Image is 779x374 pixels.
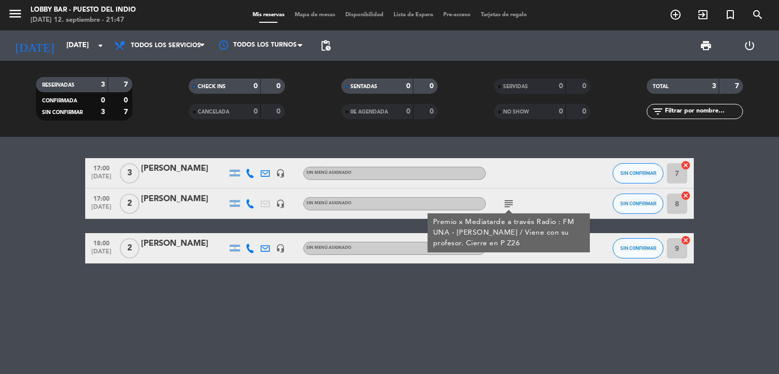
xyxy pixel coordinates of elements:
[42,98,77,103] span: CONFIRMADA
[559,83,563,90] strong: 0
[8,34,61,57] i: [DATE]
[582,83,588,90] strong: 0
[652,105,664,118] i: filter_list
[681,235,691,245] i: cancel
[350,109,388,115] span: RE AGENDADA
[276,244,285,253] i: headset_mic
[94,40,107,52] i: arrow_drop_down
[430,108,436,115] strong: 0
[340,12,388,18] span: Disponibilidad
[8,6,23,25] button: menu
[247,12,290,18] span: Mis reservas
[120,238,139,258] span: 2
[503,109,529,115] span: NO SHOW
[613,194,663,214] button: SIN CONFIRMAR
[290,12,340,18] span: Mapa de mesas
[653,84,668,89] span: TOTAL
[8,6,23,21] i: menu
[30,5,136,15] div: Lobby Bar - Puesto del Indio
[669,9,682,21] i: add_circle_outline
[306,246,351,250] span: Sin menú asignado
[350,84,377,89] span: SENTADAS
[620,170,656,176] span: SIN CONFIRMAR
[89,162,114,173] span: 17:00
[141,237,227,250] div: [PERSON_NAME]
[30,15,136,25] div: [DATE] 12. septiembre - 21:47
[89,173,114,185] span: [DATE]
[89,204,114,215] span: [DATE]
[735,83,741,90] strong: 7
[89,248,114,260] span: [DATE]
[728,30,771,61] div: LOG OUT
[743,40,756,52] i: power_settings_new
[120,194,139,214] span: 2
[620,245,656,251] span: SIN CONFIRMAR
[613,163,663,183] button: SIN CONFIRMAR
[141,193,227,206] div: [PERSON_NAME]
[620,201,656,206] span: SIN CONFIRMAR
[320,40,332,52] span: pending_actions
[89,192,114,204] span: 17:00
[42,110,83,115] span: SIN CONFIRMAR
[131,42,201,49] span: Todos los servicios
[700,40,712,52] span: print
[120,163,139,183] span: 3
[254,108,258,115] strong: 0
[406,108,410,115] strong: 0
[406,83,410,90] strong: 0
[276,199,285,208] i: headset_mic
[42,83,75,88] span: RESERVADAS
[681,191,691,201] i: cancel
[712,83,716,90] strong: 3
[124,81,130,88] strong: 7
[101,97,105,104] strong: 0
[198,84,226,89] span: CHECK INS
[276,108,282,115] strong: 0
[101,81,105,88] strong: 3
[582,108,588,115] strong: 0
[430,83,436,90] strong: 0
[681,160,691,170] i: cancel
[664,106,742,117] input: Filtrar por nombre...
[141,162,227,175] div: [PERSON_NAME]
[503,198,515,210] i: subject
[276,169,285,178] i: headset_mic
[101,108,105,116] strong: 3
[89,237,114,248] span: 18:00
[438,12,476,18] span: Pre-acceso
[124,108,130,116] strong: 7
[198,109,229,115] span: CANCELADA
[124,97,130,104] strong: 0
[752,9,764,21] i: search
[254,83,258,90] strong: 0
[306,201,351,205] span: Sin menú asignado
[697,9,709,21] i: exit_to_app
[559,108,563,115] strong: 0
[724,9,736,21] i: turned_in_not
[613,238,663,258] button: SIN CONFIRMAR
[388,12,438,18] span: Lista de Espera
[276,83,282,90] strong: 0
[433,217,585,249] div: Premio x Mediatarde a través Radio : FM UNA - [PERSON_NAME] / Viene con su profesor. Cierre en P Z26
[503,84,528,89] span: SERVIDAS
[476,12,532,18] span: Tarjetas de regalo
[306,171,351,175] span: Sin menú asignado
